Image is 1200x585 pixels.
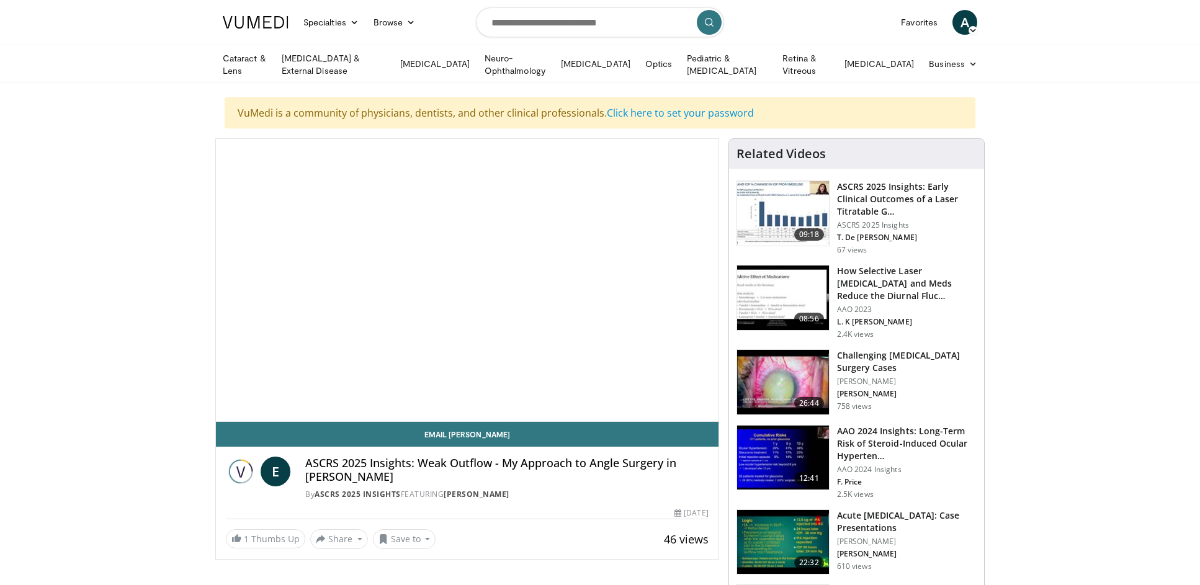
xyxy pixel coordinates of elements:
span: 08:56 [794,313,824,325]
video-js: Video Player [216,139,719,422]
p: 610 views [837,561,872,571]
p: T. De [PERSON_NAME] [837,233,977,243]
a: 12:41 AAO 2024 Insights: Long-Term Risk of Steroid-Induced Ocular Hyperten… AAO 2024 Insights F. ... [737,425,977,499]
span: 46 views [664,532,709,547]
a: E [261,457,290,486]
img: 70667664-86a4-45d1-8ebc-87674d5d23cb.150x105_q85_crop-smart_upscale.jpg [737,510,829,574]
img: ASCRS 2025 Insights [226,457,256,486]
h3: How Selective Laser [MEDICAL_DATA] and Meds Reduce the Diurnal Fluc… [837,265,977,302]
p: [PERSON_NAME] [837,549,977,559]
a: A [952,10,977,35]
a: ASCRS 2025 Insights [315,489,401,499]
a: [MEDICAL_DATA] [837,51,921,76]
div: By FEATURING [305,489,709,500]
p: L. K [PERSON_NAME] [837,317,977,327]
h3: Acute [MEDICAL_DATA]: Case Presentations [837,509,977,534]
span: 12:41 [794,472,824,485]
a: 09:18 ASCRS 2025 Insights: Early Clinical Outcomes of a Laser Titratable G… ASCRS 2025 Insights T... [737,181,977,255]
button: Share [310,529,368,549]
p: AAO 2023 [837,305,977,315]
div: [DATE] [674,507,708,519]
a: Email [PERSON_NAME] [216,422,719,447]
p: 2.4K views [837,329,874,339]
a: [MEDICAL_DATA] [393,51,477,76]
a: Pediatric & [MEDICAL_DATA] [679,52,775,77]
h4: Related Videos [737,146,826,161]
span: 26:44 [794,397,824,409]
span: 09:18 [794,228,824,241]
a: Optics [638,51,679,76]
a: 1 Thumbs Up [226,529,305,548]
h3: ASCRS 2025 Insights: Early Clinical Outcomes of a Laser Titratable G… [837,181,977,218]
h4: ASCRS 2025 Insights: Weak Outflow - My Approach to Angle Surgery in [PERSON_NAME] [305,457,709,483]
input: Search topics, interventions [476,7,724,37]
p: [PERSON_NAME] [837,537,977,547]
a: Click here to set your password [607,106,754,120]
a: 08:56 How Selective Laser [MEDICAL_DATA] and Meds Reduce the Diurnal Fluc… AAO 2023 L. K [PERSON_... [737,265,977,339]
p: [PERSON_NAME] [837,377,977,386]
a: Business [921,51,985,76]
img: 05a6f048-9eed-46a7-93e1-844e43fc910c.150x105_q85_crop-smart_upscale.jpg [737,350,829,414]
img: 420b1191-3861-4d27-8af4-0e92e58098e4.150x105_q85_crop-smart_upscale.jpg [737,266,829,330]
button: Save to [373,529,436,549]
img: d1bebadf-5ef8-4c82-bd02-47cdd9740fa5.150x105_q85_crop-smart_upscale.jpg [737,426,829,490]
a: Favorites [893,10,945,35]
a: [PERSON_NAME] [444,489,509,499]
a: Browse [366,10,423,35]
p: F. Price [837,477,977,487]
span: 1 [244,533,249,545]
a: Retina & Vitreous [775,52,837,77]
div: VuMedi is a community of physicians, dentists, and other clinical professionals. [225,97,975,128]
a: [MEDICAL_DATA] & External Disease [274,52,393,77]
a: Specialties [296,10,366,35]
p: 67 views [837,245,867,255]
img: VuMedi Logo [223,16,289,29]
p: 2.5K views [837,489,874,499]
p: ASCRS 2025 Insights [837,220,977,230]
a: 26:44 Challenging [MEDICAL_DATA] Surgery Cases [PERSON_NAME] [PERSON_NAME] 758 views [737,349,977,415]
p: 758 views [837,401,872,411]
span: 22:32 [794,556,824,569]
a: Neuro-Ophthalmology [477,52,553,77]
h3: Challenging [MEDICAL_DATA] Surgery Cases [837,349,977,374]
a: 22:32 Acute [MEDICAL_DATA]: Case Presentations [PERSON_NAME] [PERSON_NAME] 610 views [737,509,977,575]
h3: AAO 2024 Insights: Long-Term Risk of Steroid-Induced Ocular Hyperten… [837,425,977,462]
a: [MEDICAL_DATA] [553,51,638,76]
p: AAO 2024 Insights [837,465,977,475]
a: Cataract & Lens [215,52,274,77]
img: b8bf30ca-3013-450f-92b0-de11c61660f8.150x105_q85_crop-smart_upscale.jpg [737,181,829,246]
p: [PERSON_NAME] [837,389,977,399]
